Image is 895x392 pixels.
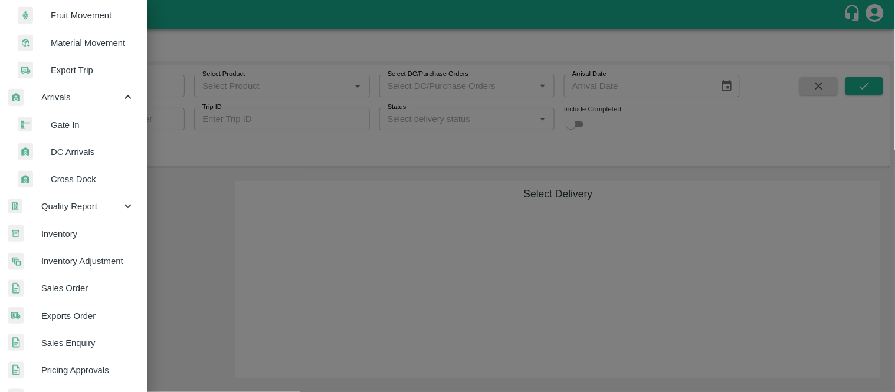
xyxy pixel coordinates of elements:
img: whInventory [8,225,24,242]
span: Pricing Approvals [41,364,135,377]
a: whArrivalDC Arrivals [6,139,144,166]
a: whArrivalCross Dock [6,166,144,193]
span: Sales Enquiry [41,337,135,350]
img: shipments [8,307,24,324]
img: whArrival [18,171,33,188]
img: gatein [18,117,32,132]
span: DC Arrivals [51,146,135,159]
img: fruit [18,7,33,24]
img: material [18,34,33,52]
a: gateinGate In [6,111,144,139]
span: Material Movement [51,37,135,50]
span: Gate In [51,118,135,131]
span: Inventory [41,228,135,241]
a: fruitFruit Movement [6,2,144,29]
img: sales [8,362,24,379]
img: whArrival [18,143,33,160]
img: inventory [8,253,24,270]
span: Quality Report [41,200,122,213]
a: deliveryExport Trip [6,57,144,84]
span: Inventory Adjustment [41,255,135,268]
span: Export Trip [51,64,135,77]
span: Arrivals [41,91,122,104]
span: Fruit Movement [51,9,135,22]
img: sales [8,334,24,351]
img: whArrival [8,89,24,106]
img: sales [8,280,24,297]
span: Exports Order [41,309,135,322]
a: materialMaterial Movement [6,29,144,57]
span: Cross Dock [51,173,135,186]
img: delivery [18,62,33,79]
span: Sales Order [41,282,135,295]
img: qualityReport [8,199,22,214]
